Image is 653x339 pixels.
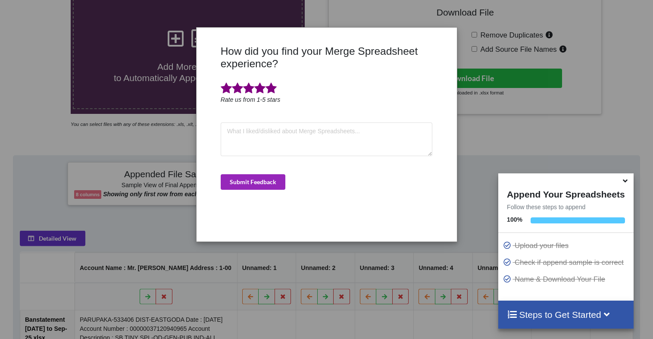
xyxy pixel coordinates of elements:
[507,216,522,223] b: 100 %
[498,187,633,200] h4: Append Your Spreadsheets
[503,274,631,285] p: Name & Download Your File
[498,203,633,211] p: Follow these steps to append
[221,174,285,190] button: Submit Feedback
[503,240,631,251] p: Upload your files
[503,257,631,268] p: Check if append sample is correct
[221,45,433,70] h3: How did you find your Merge Spreadsheet experience?
[221,96,281,103] i: Rate us from 1-5 stars
[507,309,625,320] h4: Steps to Get Started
